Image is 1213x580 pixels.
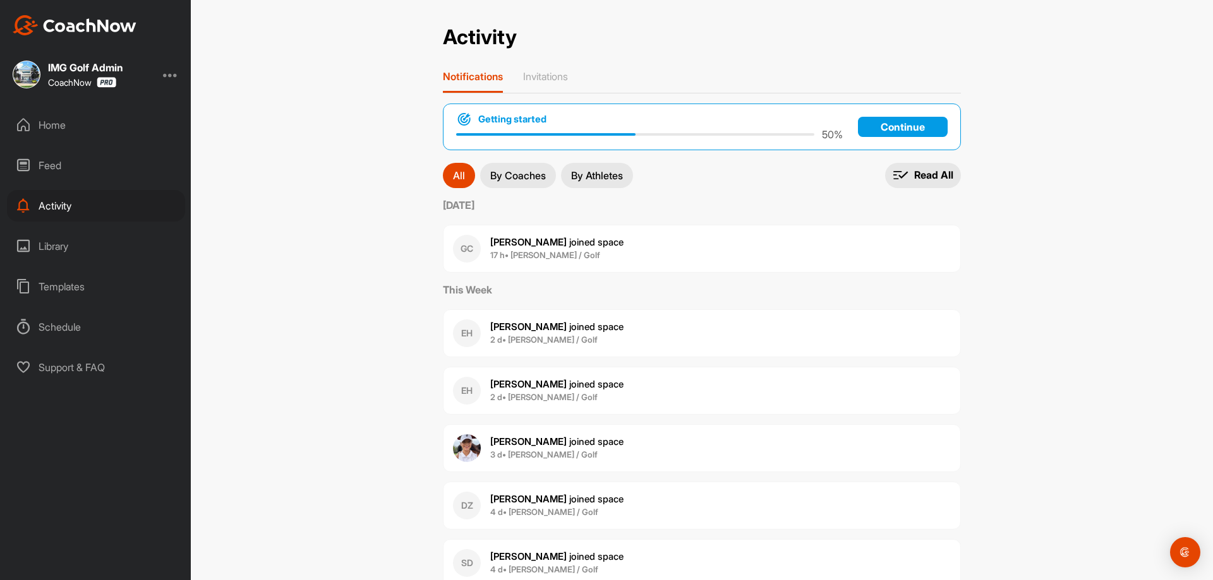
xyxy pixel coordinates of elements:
div: Home [7,109,185,141]
b: 2 d • [PERSON_NAME] / Golf [490,334,598,345]
p: Invitations [523,70,568,83]
div: SD [453,549,481,577]
div: Open Intercom Messenger [1170,537,1200,567]
span: joined space [490,493,624,505]
p: By Coaches [490,170,546,181]
b: 17 h • [PERSON_NAME] / Golf [490,250,600,260]
img: square_e24ab7e1e8666c6ba6e3f1b6a9a0c7eb.jpg [13,61,40,88]
div: Activity [7,190,185,222]
p: 50 % [822,127,843,142]
b: 4 d • [PERSON_NAME] / Golf [490,507,598,517]
label: This Week [443,282,961,297]
div: Schedule [7,311,185,343]
img: CoachNow [13,15,136,35]
p: Notifications [443,70,503,83]
b: [PERSON_NAME] [490,493,567,505]
span: joined space [490,321,624,333]
div: Feed [7,150,185,181]
div: Support & FAQ [7,352,185,383]
b: [PERSON_NAME] [490,550,567,562]
div: IMG Golf Admin [48,62,123,73]
div: Library [7,230,185,262]
div: DZ [453,492,481,519]
span: joined space [490,435,624,447]
div: EH [453,319,481,347]
h1: Getting started [478,112,546,126]
span: joined space [490,550,624,562]
a: Continue [858,117,948,137]
div: Templates [7,271,185,302]
b: 4 d • [PERSON_NAME] / Golf [490,564,598,574]
img: CoachNow Pro [97,77,116,88]
label: [DATE] [443,198,961,213]
button: By Athletes [561,163,633,188]
b: [PERSON_NAME] [490,435,567,447]
button: All [443,163,475,188]
b: [PERSON_NAME] [490,236,567,248]
b: [PERSON_NAME] [490,321,567,333]
span: joined space [490,378,624,390]
button: By Coaches [480,163,556,188]
p: Read All [914,169,953,182]
b: 3 d • [PERSON_NAME] / Golf [490,449,598,459]
b: 2 d • [PERSON_NAME] / Golf [490,392,598,402]
h2: Activity [443,25,517,50]
img: user avatar [453,434,481,462]
span: joined space [490,236,624,248]
div: CoachNow [48,77,116,88]
img: bullseye [456,112,472,127]
b: [PERSON_NAME] [490,378,567,390]
p: By Athletes [571,170,623,181]
p: All [453,170,465,181]
div: GC [453,235,481,263]
div: EH [453,377,481,405]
